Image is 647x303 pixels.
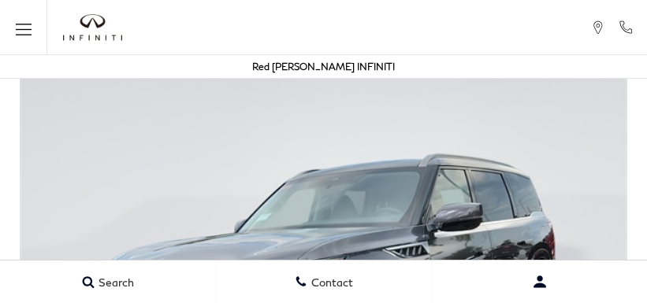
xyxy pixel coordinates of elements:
a: Red [PERSON_NAME] INFINITI [252,61,395,72]
span: Search [95,275,134,289]
img: INFINITI [63,14,122,41]
span: Contact [307,275,353,289]
a: infiniti [63,14,122,41]
button: user-profile-menu [432,262,647,301]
